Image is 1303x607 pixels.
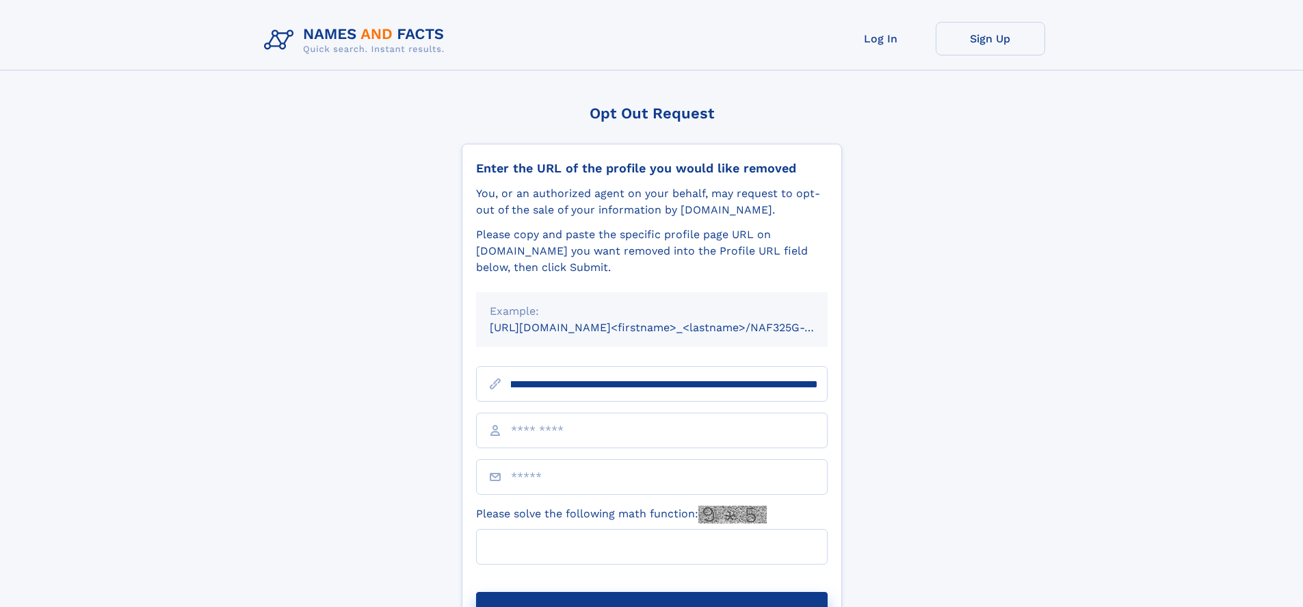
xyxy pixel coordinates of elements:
[476,161,828,176] div: Enter the URL of the profile you would like removed
[476,506,767,524] label: Please solve the following math function:
[826,22,936,55] a: Log In
[462,105,842,122] div: Opt Out Request
[490,321,854,334] small: [URL][DOMAIN_NAME]<firstname>_<lastname>/NAF325G-xxxxxxxx
[936,22,1045,55] a: Sign Up
[259,22,456,59] img: Logo Names and Facts
[476,185,828,218] div: You, or an authorized agent on your behalf, may request to opt-out of the sale of your informatio...
[490,303,814,320] div: Example:
[476,227,828,276] div: Please copy and paste the specific profile page URL on [DOMAIN_NAME] you want removed into the Pr...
